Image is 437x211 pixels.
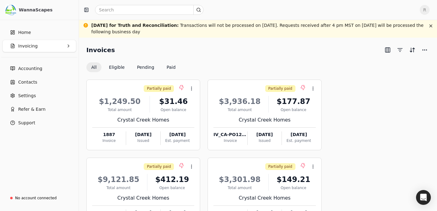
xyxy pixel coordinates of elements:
span: Contacts [18,79,37,85]
div: $412.19 [150,174,194,185]
div: Issued [126,138,160,143]
div: $149.21 [271,174,315,185]
div: Open balance [271,107,315,113]
div: Est. payment [282,138,315,143]
span: Refer & Earn [18,106,46,113]
span: Partially paid [268,164,292,169]
div: IV_CA-PO122276_20250919140234307 [213,131,247,138]
div: [DATE] [248,131,282,138]
img: c78f061d-795f-4796-8eaa-878e83f7b9c5.png [5,4,16,15]
button: More [420,45,430,55]
button: Eligible [104,62,130,72]
div: Crystal Creek Homes [92,116,194,124]
div: Invoice [92,138,126,143]
div: [DATE] [282,131,315,138]
button: All [86,62,101,72]
a: Home [2,26,76,39]
div: Total amount [92,185,145,191]
div: No account connected [15,195,57,201]
button: Invoicing [2,40,76,52]
span: Invoicing [18,43,38,49]
div: Crystal Creek Homes [92,194,194,202]
div: Est. payment [161,138,194,143]
button: Paid [162,62,180,72]
div: Open balance [150,185,194,191]
span: Settings [18,93,36,99]
button: Support [2,117,76,129]
div: 1887 [92,131,126,138]
span: Partially paid [147,164,171,169]
div: Open balance [152,107,194,113]
div: Transactions will not be processed on [DATE]. Requests received after 4 pm MST on [DATE] will be ... [91,22,425,35]
span: Support [18,120,35,126]
div: Open balance [271,185,315,191]
h2: Invoices [86,45,115,55]
div: $9,121.85 [92,174,145,185]
span: Accounting [18,65,42,72]
div: $3,301.98 [213,174,266,185]
div: Open Intercom Messenger [416,190,431,205]
div: Crystal Creek Homes [213,194,315,202]
button: Sort [407,45,417,55]
div: Total amount [213,107,266,113]
div: Total amount [92,107,147,113]
button: Refer & Earn [2,103,76,115]
div: Invoice [213,138,247,143]
div: $177.87 [271,96,315,107]
a: Settings [2,89,76,102]
div: $1,249.50 [92,96,147,107]
div: $31.46 [152,96,194,107]
div: $3,936.18 [213,96,266,107]
div: WannaScapes [19,7,73,13]
span: Home [18,29,31,36]
span: [DATE] for Truth and Reconciliation : [91,23,179,28]
a: Contacts [2,76,76,88]
a: Accounting [2,62,76,75]
a: No account connected [2,192,76,204]
button: R [420,5,430,15]
div: Invoice filter options [86,62,180,72]
button: Pending [132,62,159,72]
div: Total amount [213,185,266,191]
div: [DATE] [126,131,160,138]
div: [DATE] [161,131,194,138]
span: Partially paid [147,86,171,91]
input: Search [95,5,204,15]
div: Crystal Creek Homes [213,116,315,124]
span: Partially paid [268,86,292,91]
div: Issued [248,138,282,143]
